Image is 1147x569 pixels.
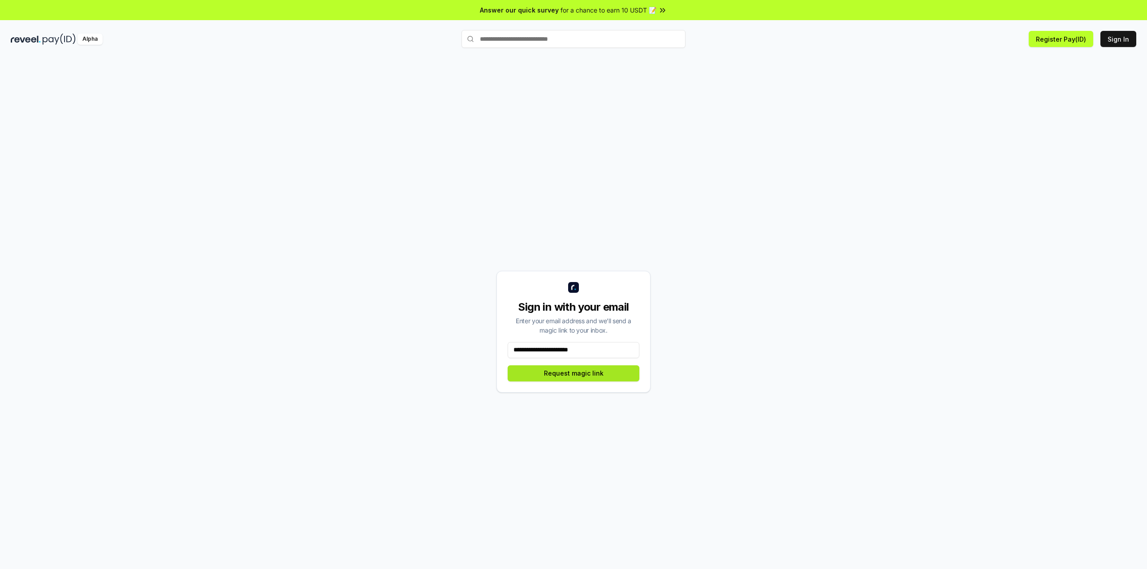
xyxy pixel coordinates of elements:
button: Register Pay(ID) [1029,31,1093,47]
span: Answer our quick survey [480,5,559,15]
img: logo_small [568,282,579,293]
button: Request magic link [508,365,639,381]
div: Alpha [78,34,103,45]
div: Sign in with your email [508,300,639,314]
img: reveel_dark [11,34,41,45]
div: Enter your email address and we’ll send a magic link to your inbox. [508,316,639,335]
img: pay_id [43,34,76,45]
button: Sign In [1100,31,1136,47]
span: for a chance to earn 10 USDT 📝 [561,5,656,15]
